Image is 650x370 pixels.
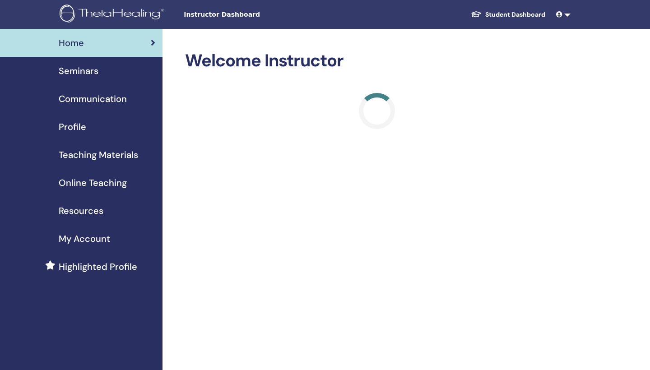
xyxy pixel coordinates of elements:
[464,6,552,23] a: Student Dashboard
[59,36,84,50] span: Home
[471,10,482,18] img: graduation-cap-white.svg
[59,120,86,134] span: Profile
[59,92,127,106] span: Communication
[59,64,98,78] span: Seminars
[185,51,569,71] h2: Welcome Instructor
[59,204,103,217] span: Resources
[59,176,127,190] span: Online Teaching
[59,148,138,162] span: Teaching Materials
[59,260,137,273] span: Highlighted Profile
[60,5,167,25] img: logo.png
[59,232,110,245] span: My Account
[184,10,319,19] span: Instructor Dashboard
